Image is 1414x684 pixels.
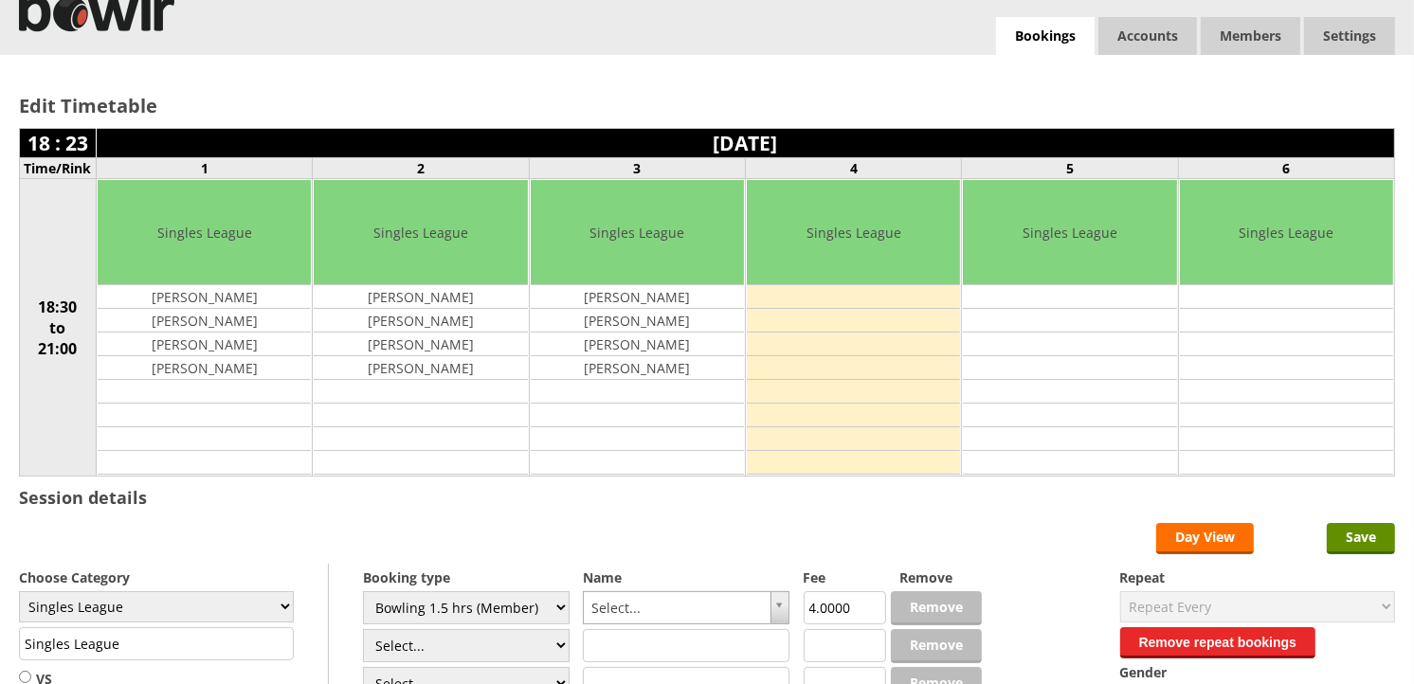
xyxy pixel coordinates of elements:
td: [PERSON_NAME] [531,285,744,309]
td: 2 [313,158,529,179]
td: 18:30 to 21:00 [20,179,97,477]
td: 1 [97,158,313,179]
td: [PERSON_NAME] [98,285,311,309]
td: [PERSON_NAME] [314,333,527,356]
td: Singles League [531,180,744,285]
button: Remove repeat bookings [1120,627,1316,658]
span: Accounts [1098,17,1197,55]
td: 3 [529,158,745,179]
td: [PERSON_NAME] [531,309,744,333]
input: Save [1327,523,1395,554]
a: Select... [583,591,789,624]
td: 4 [745,158,961,179]
h2: Edit Timetable [19,93,1395,118]
td: Singles League [747,180,960,285]
td: Time/Rink [20,158,97,179]
span: Select... [591,592,764,623]
span: Settings [1304,17,1395,55]
td: [PERSON_NAME] [98,333,311,356]
label: Repeat [1120,568,1395,586]
a: Bookings [996,17,1095,56]
td: Singles League [314,180,527,285]
td: 6 [1178,158,1394,179]
input: Title/Description [19,627,294,660]
span: Members [1201,17,1300,55]
td: [PERSON_NAME] [531,333,744,356]
td: [PERSON_NAME] [314,285,527,309]
input: VS [19,670,31,684]
label: Gender [1120,663,1395,681]
td: 18 : 23 [20,129,97,158]
td: Singles League [963,180,1176,285]
label: Remove [899,568,982,586]
td: Singles League [98,180,311,285]
label: Choose Category [19,568,294,586]
td: Singles League [1180,180,1393,285]
td: [PERSON_NAME] [98,309,311,333]
label: Booking type [363,568,570,586]
td: [PERSON_NAME] [314,309,527,333]
label: Fee [804,568,886,586]
td: 5 [962,158,1178,179]
a: Day View [1156,523,1254,554]
td: [PERSON_NAME] [531,356,744,380]
h3: Session details [19,486,147,509]
td: [PERSON_NAME] [98,356,311,380]
td: [DATE] [97,129,1395,158]
td: [PERSON_NAME] [314,356,527,380]
label: Name [583,568,789,586]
